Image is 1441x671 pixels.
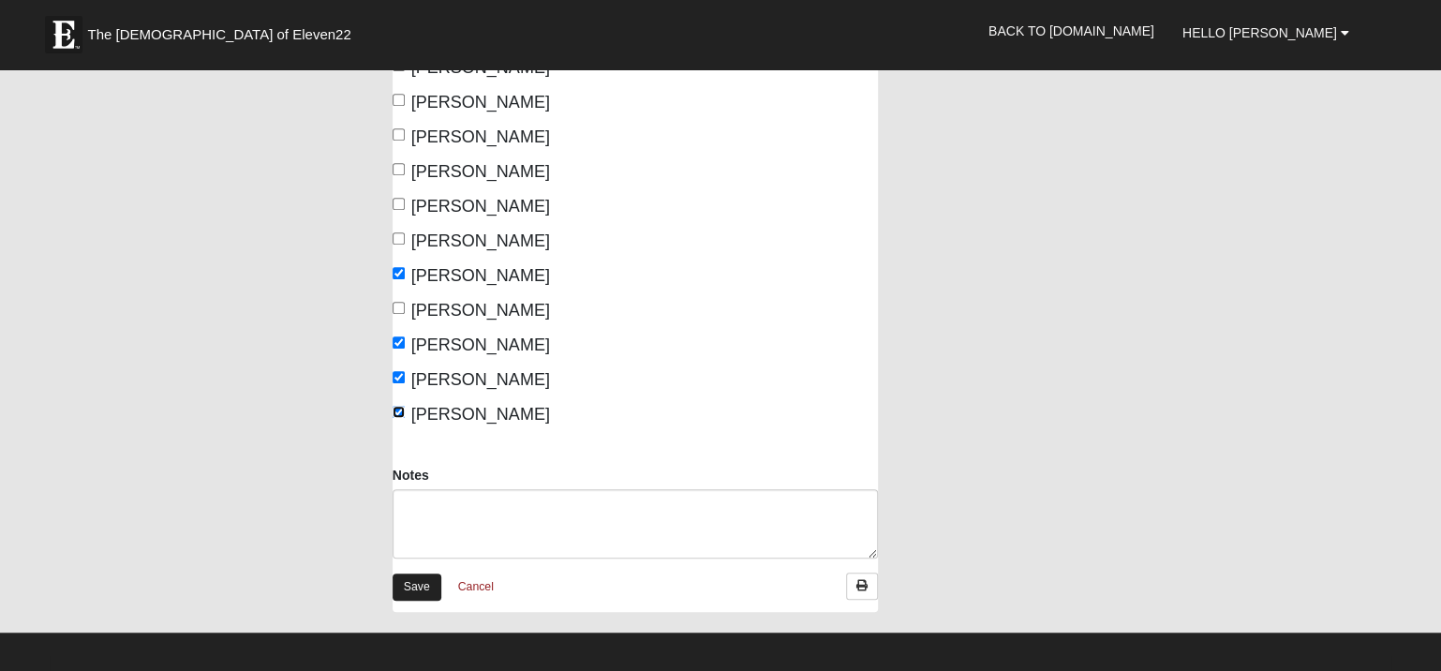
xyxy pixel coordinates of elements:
[36,7,410,53] a: The [DEMOGRAPHIC_DATA] of Eleven22
[45,16,82,53] img: Eleven22 logo
[411,335,550,354] span: [PERSON_NAME]
[411,93,550,112] span: [PERSON_NAME]
[393,163,405,175] input: [PERSON_NAME]
[411,197,550,216] span: [PERSON_NAME]
[411,405,550,424] span: [PERSON_NAME]
[393,336,405,349] input: [PERSON_NAME]
[846,573,878,600] a: Print Attendance Roster
[974,7,1168,54] a: Back to [DOMAIN_NAME]
[446,573,506,602] a: Cancel
[393,371,405,383] input: [PERSON_NAME]
[393,128,405,141] input: [PERSON_NAME]
[411,231,550,250] span: [PERSON_NAME]
[393,267,405,279] input: [PERSON_NAME]
[1168,9,1363,56] a: Hello [PERSON_NAME]
[393,94,405,106] input: [PERSON_NAME]
[393,232,405,245] input: [PERSON_NAME]
[393,302,405,314] input: [PERSON_NAME]
[411,162,550,181] span: [PERSON_NAME]
[411,301,550,320] span: [PERSON_NAME]
[393,406,405,418] input: [PERSON_NAME]
[393,466,429,485] label: Notes
[393,574,441,601] a: Save
[393,198,405,210] input: [PERSON_NAME]
[87,25,350,44] span: The [DEMOGRAPHIC_DATA] of Eleven22
[411,370,550,389] span: [PERSON_NAME]
[411,266,550,285] span: [PERSON_NAME]
[411,127,550,146] span: [PERSON_NAME]
[1182,25,1337,40] span: Hello [PERSON_NAME]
